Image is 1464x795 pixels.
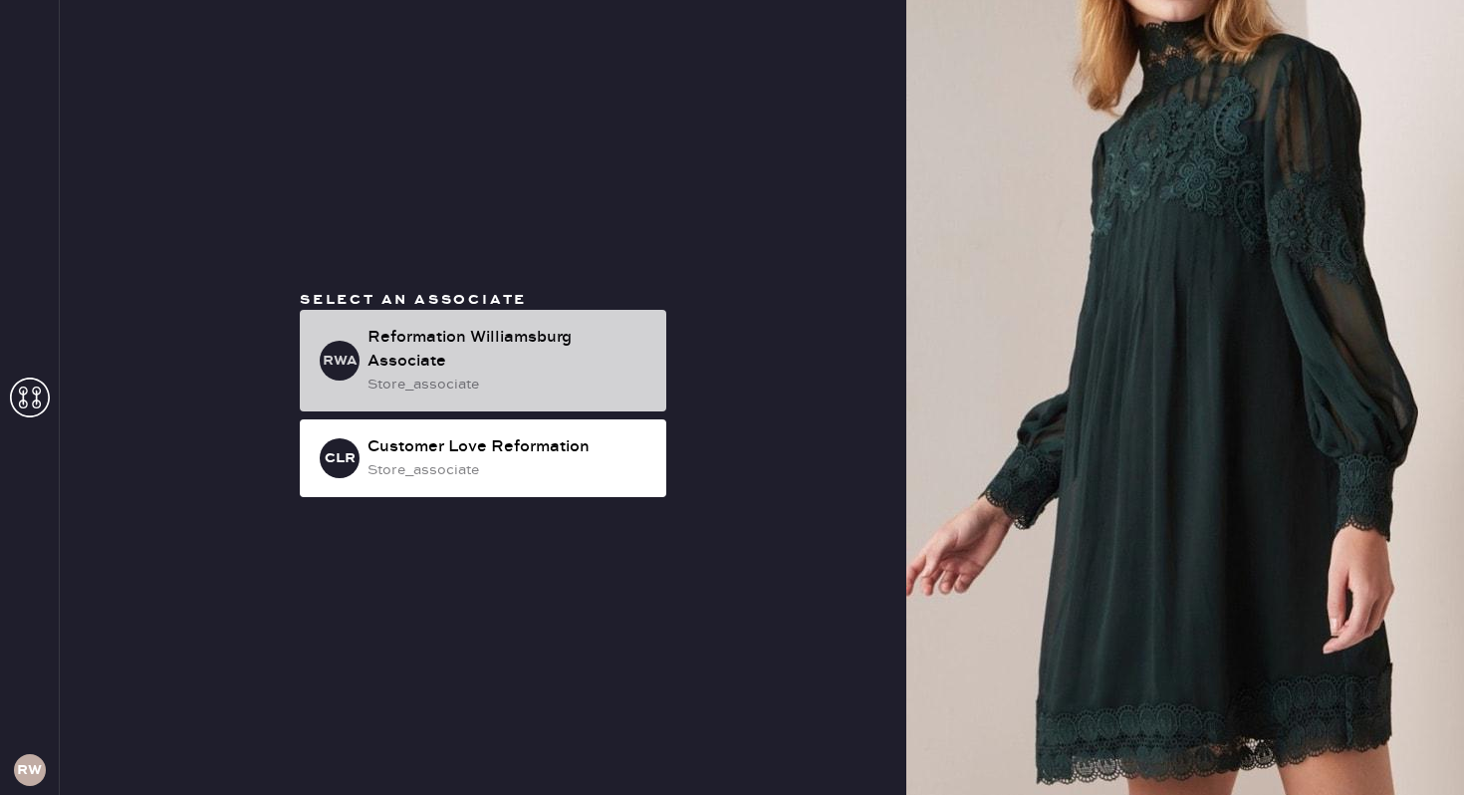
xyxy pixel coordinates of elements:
h3: RW [17,763,42,777]
div: Customer Love Reformation [367,435,650,459]
div: store_associate [367,374,650,396]
span: Select an associate [300,291,527,309]
iframe: Front Chat [1369,705,1455,791]
div: store_associate [367,459,650,481]
h3: CLR [325,451,356,465]
div: Reformation Williamsburg Associate [367,326,650,374]
h3: RWA [323,354,358,368]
